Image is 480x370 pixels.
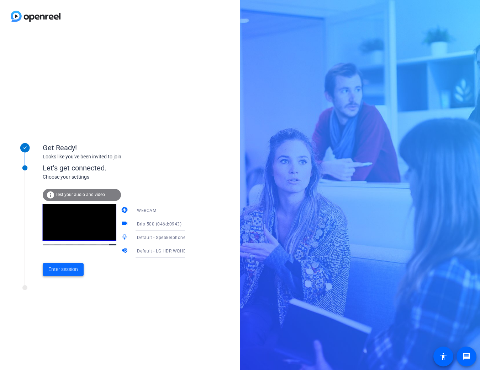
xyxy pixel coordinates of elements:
[137,234,234,240] span: Default - Speakerphone (Brio 500) (046d:0943)
[121,247,130,255] mat-icon: volume_up
[43,163,200,173] div: Let's get connected.
[43,263,84,276] button: Enter session
[121,233,130,242] mat-icon: mic_none
[137,208,156,213] span: WEBCAM
[43,173,200,181] div: Choose your settings
[137,222,181,227] span: Brio 500 (046d:0943)
[43,153,185,160] div: Looks like you've been invited to join
[121,220,130,228] mat-icon: videocam
[43,142,185,153] div: Get Ready!
[48,266,78,273] span: Enter session
[462,352,471,361] mat-icon: message
[121,206,130,215] mat-icon: camera
[46,191,55,199] mat-icon: info
[137,248,252,254] span: Default - LG HDR WQHD (NVIDIA High Definition Audio)
[56,192,105,197] span: Test your audio and video
[439,352,448,361] mat-icon: accessibility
